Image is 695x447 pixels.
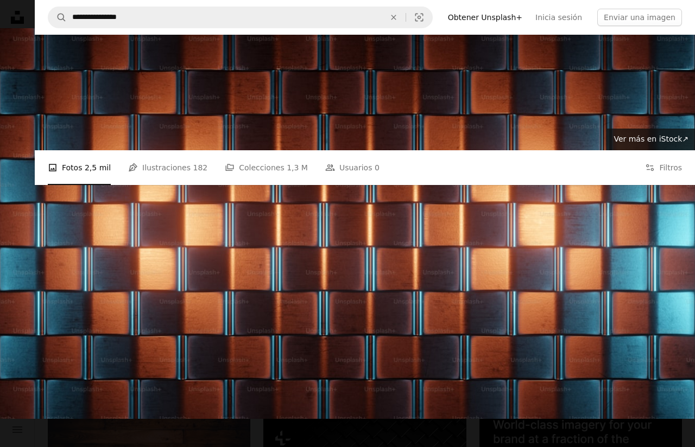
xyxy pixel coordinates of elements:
span: 182 [193,162,207,174]
button: Borrar [382,7,406,28]
a: Inicia sesión [529,9,589,26]
a: Ilustraciones 182 [128,150,207,185]
a: Obtener Unsplash+ [441,9,529,26]
a: Colecciones 1,3 M [225,150,308,185]
span: 1,3 M [287,162,308,174]
button: Enviar una imagen [597,9,682,26]
a: Ver más en iStock↗ [607,129,695,150]
a: Usuarios 0 [325,150,380,185]
span: 0 [375,162,380,174]
span: Ver más en iStock ↗ [614,135,688,143]
form: Encuentra imágenes en todo el sitio [48,7,433,28]
button: Búsqueda visual [406,7,432,28]
button: Buscar en Unsplash [48,7,67,28]
button: Filtros [645,150,682,185]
